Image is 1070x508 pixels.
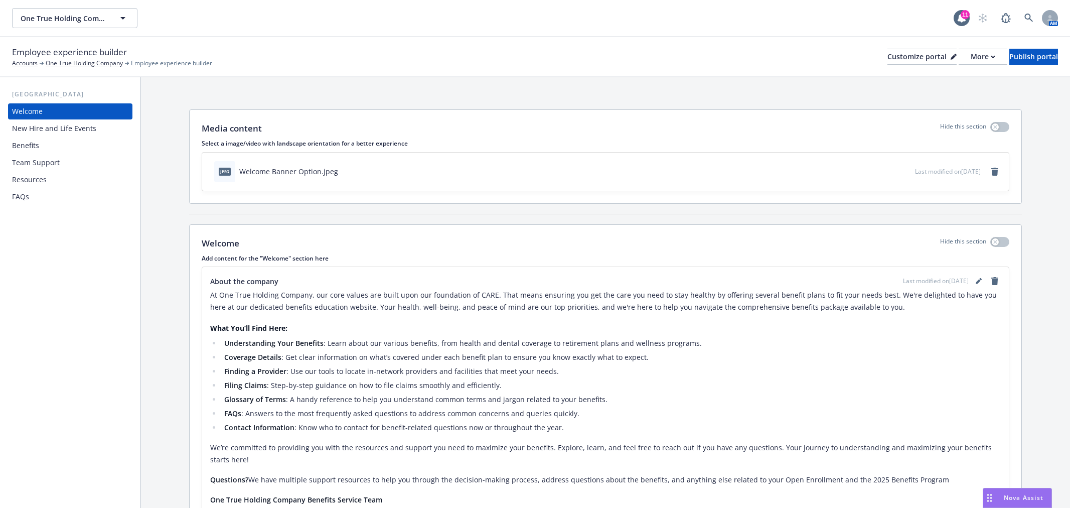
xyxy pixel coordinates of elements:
[887,49,957,64] div: Customize portal
[996,8,1016,28] a: Report a Bug
[940,122,986,135] p: Hide this section
[971,49,995,64] div: More
[221,394,1001,406] li: : A handy reference to help you understand common terms and jargon related to your benefits.
[8,120,132,137] a: New Hire and Life Events
[959,49,1007,65] button: More
[940,237,986,250] p: Hide this section
[202,122,262,135] p: Media content
[8,138,132,154] a: Benefits
[221,379,1001,392] li: : Step-by-step guidance on how to file claims smoothly and efficiently.
[1019,8,1039,28] a: Search
[224,409,241,418] strong: FAQs
[886,166,894,177] button: download file
[224,366,286,376] strong: Finding a Provider
[224,395,286,404] strong: Glossary of Terms
[221,351,1001,363] li: : Get clear information on what’s covered under each benefit plan to ensure you know exactly what...
[131,59,212,68] span: Employee experience builder
[973,8,993,28] a: Start snowing
[12,8,137,28] button: One True Holding Company
[224,352,281,362] strong: Coverage Details
[983,488,1052,508] button: Nova Assist
[21,13,107,24] span: One True Holding Company
[202,237,239,250] p: Welcome
[8,172,132,188] a: Resources
[12,120,96,137] div: New Hire and Life Events
[12,138,39,154] div: Benefits
[12,103,43,119] div: Welcome
[210,323,287,333] strong: What You’ll Find Here:
[221,337,1001,349] li: : Learn about our various benefits, from health and dental coverage to retirement plans and welln...
[224,380,267,390] strong: Filing Claims
[224,423,294,432] strong: Contact Information
[8,89,132,99] div: [GEOGRAPHIC_DATA]
[202,254,1009,263] p: Add content for the "Welcome" section here
[221,408,1001,420] li: : Answers to the most frequently asked questions to address common concerns and queries quickly.
[12,46,127,59] span: Employee experience builder
[961,10,970,19] div: 11
[973,275,985,287] a: editPencil
[210,289,1001,313] p: At One True Holding Company, our core values are built upon our foundation of CARE. That means en...
[12,59,38,68] a: Accounts
[12,155,60,171] div: Team Support
[46,59,123,68] a: One True Holding Company
[210,474,1001,486] p: We have multiple support resources to help you through the decision-making process, address quest...
[224,338,324,348] strong: Understanding Your Benefits
[902,166,911,177] button: preview file
[1009,49,1058,64] div: Publish portal
[989,166,1001,178] a: remove
[210,495,382,504] strong: One True Holding Company Benefits Service Team
[887,49,957,65] button: Customize portal
[12,172,47,188] div: Resources
[989,275,1001,287] a: remove
[915,167,981,176] span: Last modified on [DATE]
[202,139,1009,148] p: Select a image/video with landscape orientation for a better experience
[221,365,1001,377] li: : Use our tools to locate in-network providers and facilities that meet your needs.
[210,475,248,484] strong: Questions?
[8,155,132,171] a: Team Support
[239,166,338,177] div: Welcome Banner Option.jpeg
[219,168,231,175] span: jpeg
[8,103,132,119] a: Welcome
[8,189,132,205] a: FAQs
[210,442,1001,466] p: We’re committed to providing you with the resources and support you need to maximize your benefit...
[12,189,29,205] div: FAQs
[221,422,1001,434] li: : Know who to contact for benefit-related questions now or throughout the year.
[210,276,278,287] span: About the company
[1009,49,1058,65] button: Publish portal
[1004,493,1043,502] span: Nova Assist
[983,488,996,507] div: Drag to move
[903,277,969,286] span: Last modified on [DATE]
